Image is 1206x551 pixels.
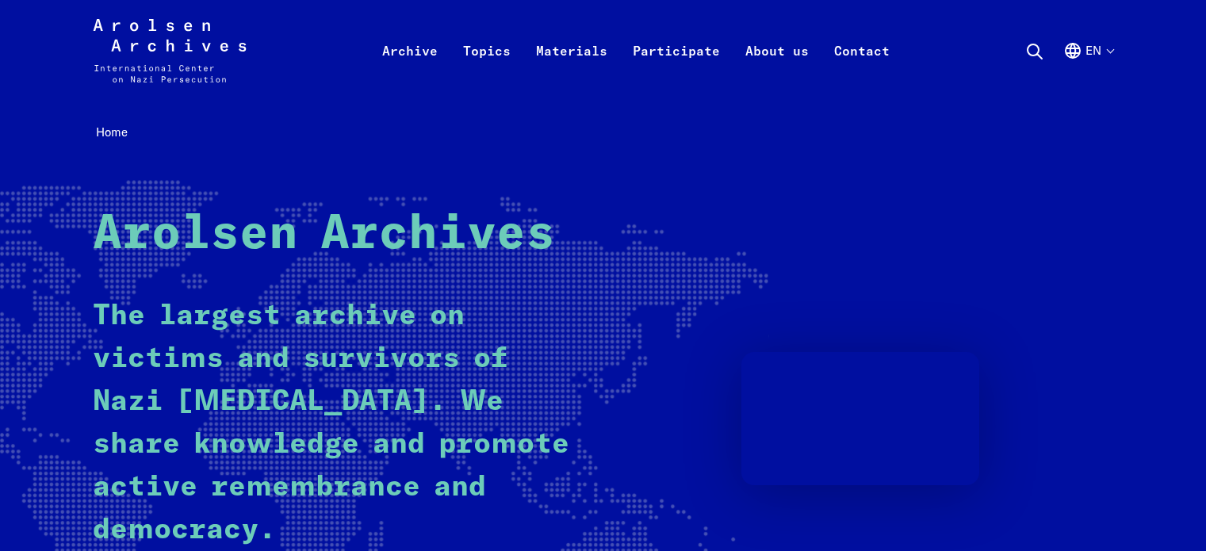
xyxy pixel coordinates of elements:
span: Home [96,124,128,140]
nav: Primary [369,19,902,82]
a: Participate [620,38,733,101]
a: About us [733,38,821,101]
a: Archive [369,38,450,101]
button: English, language selection [1063,41,1113,98]
a: Contact [821,38,902,101]
a: Materials [523,38,620,101]
strong: Arolsen Archives [93,211,555,258]
a: Topics [450,38,523,101]
nav: Breadcrumb [93,121,1114,145]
